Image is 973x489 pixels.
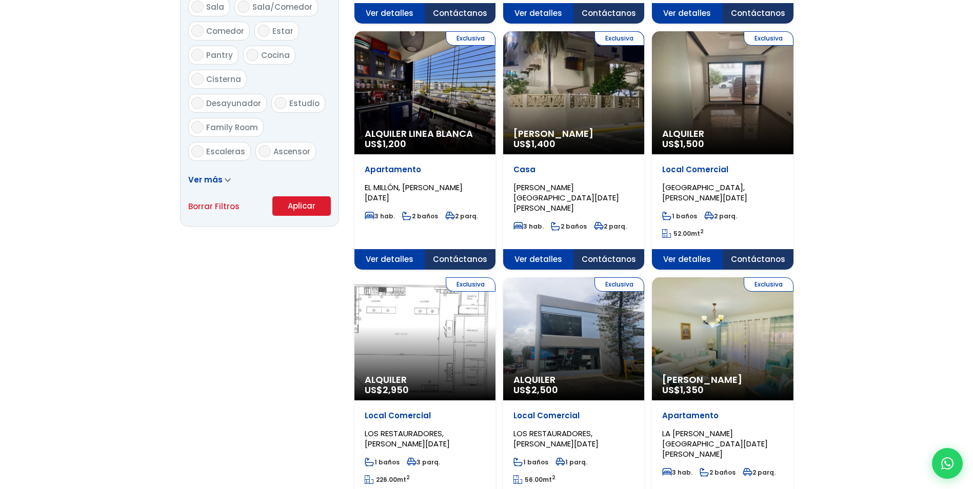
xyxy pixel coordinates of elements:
span: Contáctanos [425,3,495,24]
span: Contáctanos [723,3,793,24]
span: Ver detalles [652,249,723,270]
span: US$ [513,137,555,150]
p: Casa [513,165,634,175]
span: Alquiler [365,375,485,385]
input: Cocina [246,49,259,61]
span: Cocina [261,50,290,60]
span: US$ [365,383,409,396]
a: Exclusiva Alquiler US$1,500 Local Comercial [GEOGRAPHIC_DATA], [PERSON_NAME][DATE] 1 baños 2 parq... [652,31,793,270]
span: mt [662,229,704,238]
p: Apartamento [365,165,485,175]
span: US$ [662,137,704,150]
span: Alquiler Linea Blanca [365,129,485,139]
span: 2 baños [700,468,736,477]
span: 2,500 [531,383,558,396]
span: [PERSON_NAME] [662,375,783,385]
input: Family Room [191,121,204,133]
span: 1 baños [365,458,400,466]
span: US$ [513,383,558,396]
span: 3 hab. [365,212,395,220]
span: 1,350 [680,383,704,396]
span: Estar [272,26,293,36]
span: 3 parq. [407,458,440,466]
span: LOS RESTAURADORES, [PERSON_NAME][DATE] [365,428,450,449]
span: Exclusiva [446,31,495,46]
input: Escaleras [191,145,204,157]
span: Ver más [188,174,223,185]
span: mt [365,475,410,484]
span: 1,400 [531,137,555,150]
span: Ascensor [273,146,310,157]
span: Desayunador [206,98,261,109]
span: 2 parq. [594,222,627,231]
input: Estar [257,25,270,37]
span: Alquiler [662,129,783,139]
input: Pantry [191,49,204,61]
span: 1 parq. [555,458,587,466]
span: [PERSON_NAME] [513,129,634,139]
span: [PERSON_NAME][GEOGRAPHIC_DATA][DATE][PERSON_NAME] [513,182,619,213]
span: mt [513,475,555,484]
span: 2,950 [383,383,409,396]
input: Sala [191,1,204,13]
span: Sala/Comedor [252,2,312,12]
span: Exclusiva [446,277,495,292]
span: Sala [206,2,224,12]
span: LA [PERSON_NAME][GEOGRAPHIC_DATA][DATE][PERSON_NAME] [662,428,768,459]
span: Contáctanos [573,3,644,24]
button: Aplicar [272,196,331,216]
a: Exclusiva [PERSON_NAME] US$1,400 Casa [PERSON_NAME][GEOGRAPHIC_DATA][DATE][PERSON_NAME] 3 hab. 2 ... [503,31,644,270]
span: Pantry [206,50,233,60]
p: Apartamento [662,411,783,421]
span: [GEOGRAPHIC_DATA], [PERSON_NAME][DATE] [662,182,747,203]
span: 52.00 [673,229,691,238]
span: Ver detalles [354,249,425,270]
span: Ver detalles [503,249,574,270]
span: Exclusiva [744,31,793,46]
span: Ver detalles [652,3,723,24]
span: Escaleras [206,146,245,157]
span: 1 baños [662,212,697,220]
span: 2 parq. [445,212,478,220]
a: Exclusiva Alquiler Linea Blanca US$1,200 Apartamento EL MILLÓN, [PERSON_NAME][DATE] 3 hab. 2 baño... [354,31,495,270]
sup: 2 [406,474,410,481]
input: Sala/Comedor [237,1,250,13]
p: Local Comercial [662,165,783,175]
span: Comedor [206,26,244,36]
span: 1,200 [383,137,406,150]
span: 56.00 [525,475,543,484]
span: Contáctanos [573,249,644,270]
span: Contáctanos [723,249,793,270]
span: Family Room [206,122,258,133]
span: 2 parq. [743,468,776,477]
p: Local Comercial [365,411,485,421]
span: Contáctanos [425,249,495,270]
sup: 2 [700,228,704,235]
span: US$ [662,383,704,396]
sup: 2 [552,474,555,481]
span: Ver detalles [354,3,425,24]
span: 2 baños [402,212,438,220]
span: 3 hab. [513,222,544,231]
a: Borrar Filtros [188,200,240,213]
span: US$ [365,137,406,150]
span: Exclusiva [744,277,793,292]
span: LOS RESTAURADORES, [PERSON_NAME][DATE] [513,428,599,449]
span: Cisterna [206,74,241,85]
span: 226.00 [376,475,397,484]
span: 1 baños [513,458,548,466]
a: Ver más [188,174,231,185]
span: EL MILLÓN, [PERSON_NAME][DATE] [365,182,463,203]
input: Comedor [191,25,204,37]
span: 2 baños [551,222,587,231]
input: Estudio [274,97,287,109]
input: Cisterna [191,73,204,85]
span: Exclusiva [594,31,644,46]
span: 1,500 [680,137,704,150]
input: Desayunador [191,97,204,109]
span: 2 parq. [704,212,737,220]
span: Exclusiva [594,277,644,292]
p: Local Comercial [513,411,634,421]
input: Ascensor [259,145,271,157]
span: Alquiler [513,375,634,385]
